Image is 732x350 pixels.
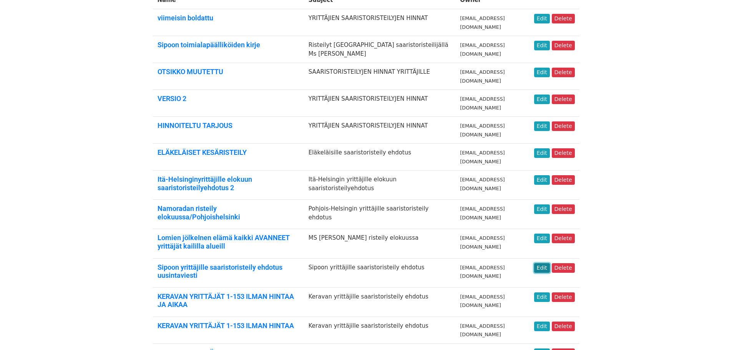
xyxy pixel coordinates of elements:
[552,95,575,104] a: Delete
[304,90,456,117] td: YRITTÄJIEN SAARISTORISTEILYJEN HINNAT
[158,121,232,129] a: HINNOITELTU TARJOUS
[304,144,456,171] td: Eläkeläisille saaristoristeily ehdotus
[158,234,290,250] a: Lomien jölkeInen elämä kaikki AVANNEET yrittäjät kaililla alueill
[552,322,575,331] a: Delete
[534,14,550,23] a: Edit
[552,148,575,158] a: Delete
[534,121,550,131] a: Edit
[534,68,550,77] a: Edit
[534,148,550,158] a: Edit
[534,204,550,214] a: Edit
[460,96,505,111] small: [EMAIL_ADDRESS][DOMAIN_NAME]
[304,229,456,258] td: MS [PERSON_NAME] risteily elokuussa
[460,177,505,191] small: [EMAIL_ADDRESS][DOMAIN_NAME]
[552,121,575,131] a: Delete
[158,95,186,103] a: VERSIO 2
[158,322,294,330] a: KERAVAN YRITTÄJÄT 1-153 ILMAN HINTAA
[158,204,240,221] a: Namoradan risteily elokuussa/Pohjoishelsinki
[534,234,550,243] a: Edit
[158,68,223,76] a: OTSIKKO MUUTETTU
[304,9,456,36] td: YRITTÄJIEN SAARISTORISTEILYJEN HINNAT
[534,41,550,50] a: Edit
[304,200,456,229] td: Pohjois-Helsingin yrittäjille saaristoristeily ehdotus
[460,206,505,221] small: [EMAIL_ADDRESS][DOMAIN_NAME]
[552,263,575,273] a: Delete
[460,323,505,338] small: [EMAIL_ADDRESS][DOMAIN_NAME]
[460,294,505,309] small: [EMAIL_ADDRESS][DOMAIN_NAME]
[534,175,550,185] a: Edit
[304,36,456,63] td: Risteilyt [GEOGRAPHIC_DATA] saaristoristeilijällä Ms [PERSON_NAME]
[460,150,505,164] small: [EMAIL_ADDRESS][DOMAIN_NAME]
[158,175,252,192] a: Itä-Helsinginyrittäjille elokuun saaristoristeilyehdotus 2
[304,287,456,317] td: Keravan yrittäjille saaristoristeily ehdotus
[460,42,505,57] small: [EMAIL_ADDRESS][DOMAIN_NAME]
[552,175,575,185] a: Delete
[158,292,294,309] a: KERAVAN YRITTÄJÄT 1-153 ILMAN HINTAA JA AIKAA
[460,15,505,30] small: [EMAIL_ADDRESS][DOMAIN_NAME]
[460,235,505,250] small: [EMAIL_ADDRESS][DOMAIN_NAME]
[552,14,575,23] a: Delete
[534,263,550,273] a: Edit
[158,263,282,280] a: Sipoon yrittäjille saaristoristeily ehdotus uusintaviesti
[460,123,505,138] small: [EMAIL_ADDRESS][DOMAIN_NAME]
[534,292,550,302] a: Edit
[158,14,213,22] a: viimeisin boldattu
[304,171,456,200] td: Itä-Helsingin yrittäjille elokuun saaristoristeilyehdotus
[460,265,505,279] small: [EMAIL_ADDRESS][DOMAIN_NAME]
[304,63,456,90] td: SAARISTORISTEILYJEN HINNAT YRITTÄJILLE
[304,317,456,343] td: Keravan yrittäjille saaristoristeily ehdotus
[158,148,247,156] a: ELÄKELÄISET KESÄRISTEILY
[304,117,456,144] td: YRITTÄJIEN SAARISTORISTEILYJEN HINNAT
[158,41,260,49] a: Sipoon toimialapäälliköiden kirje
[694,313,732,350] iframe: Chat Widget
[552,204,575,214] a: Delete
[534,322,550,331] a: Edit
[534,95,550,104] a: Edit
[552,234,575,243] a: Delete
[694,313,732,350] div: Chat-widget
[460,69,505,84] small: [EMAIL_ADDRESS][DOMAIN_NAME]
[552,41,575,50] a: Delete
[304,258,456,287] td: Sipoon yrittäjille saaristoristeily ehdotus
[552,292,575,302] a: Delete
[552,68,575,77] a: Delete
